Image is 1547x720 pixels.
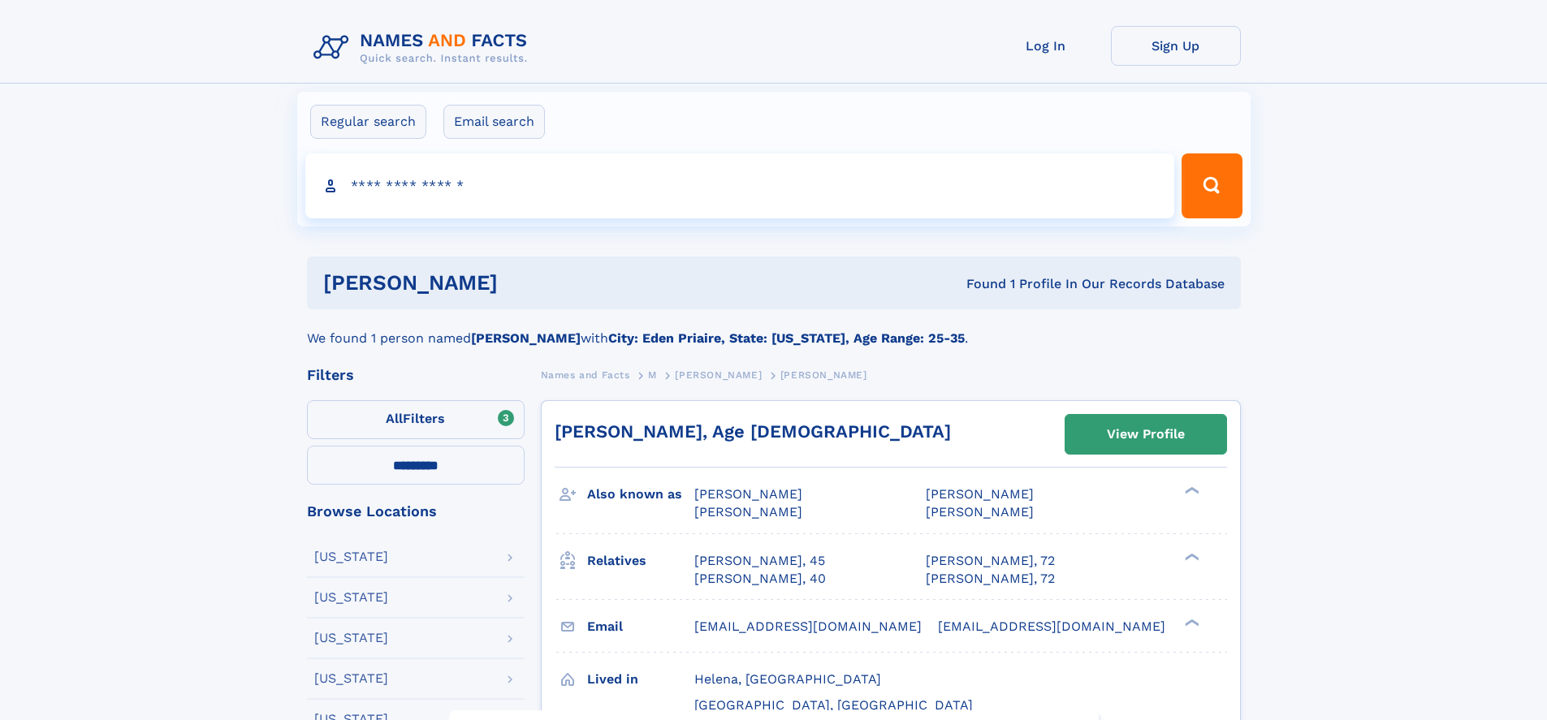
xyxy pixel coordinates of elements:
[314,632,388,645] div: [US_STATE]
[780,369,867,381] span: [PERSON_NAME]
[314,672,388,685] div: [US_STATE]
[541,364,630,385] a: Names and Facts
[1181,551,1200,562] div: ❯
[1065,415,1226,454] a: View Profile
[926,486,1034,502] span: [PERSON_NAME]
[608,330,965,346] b: City: Eden Priaire, State: [US_STATE], Age Range: 25-35
[1182,153,1242,218] button: Search Button
[694,504,802,520] span: [PERSON_NAME]
[314,591,388,604] div: [US_STATE]
[694,552,825,570] a: [PERSON_NAME], 45
[675,369,762,381] span: [PERSON_NAME]
[694,697,973,713] span: [GEOGRAPHIC_DATA], [GEOGRAPHIC_DATA]
[694,570,826,588] a: [PERSON_NAME], 40
[471,330,581,346] b: [PERSON_NAME]
[386,411,403,426] span: All
[307,400,525,439] label: Filters
[587,613,694,640] h3: Email
[648,369,657,381] span: M
[926,570,1055,588] a: [PERSON_NAME], 72
[926,504,1034,520] span: [PERSON_NAME]
[305,153,1175,218] input: search input
[314,550,388,563] div: [US_STATE]
[310,105,426,139] label: Regular search
[587,547,694,575] h3: Relatives
[675,364,762,385] a: [PERSON_NAME]
[694,486,802,502] span: [PERSON_NAME]
[307,26,541,70] img: Logo Names and Facts
[443,105,545,139] label: Email search
[1107,416,1185,453] div: View Profile
[587,666,694,693] h3: Lived in
[323,273,732,293] h1: [PERSON_NAME]
[648,364,657,385] a: M
[694,619,922,634] span: [EMAIL_ADDRESS][DOMAIN_NAME]
[307,368,525,382] div: Filters
[1181,485,1200,496] div: ❯
[938,619,1165,634] span: [EMAIL_ADDRESS][DOMAIN_NAME]
[1181,617,1200,627] div: ❯
[1111,26,1241,66] a: Sign Up
[694,671,881,687] span: Helena, [GEOGRAPHIC_DATA]
[732,275,1225,293] div: Found 1 Profile In Our Records Database
[926,552,1055,570] a: [PERSON_NAME], 72
[555,421,951,442] a: [PERSON_NAME], Age [DEMOGRAPHIC_DATA]
[307,309,1241,348] div: We found 1 person named with .
[981,26,1111,66] a: Log In
[587,481,694,508] h3: Also known as
[307,504,525,519] div: Browse Locations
